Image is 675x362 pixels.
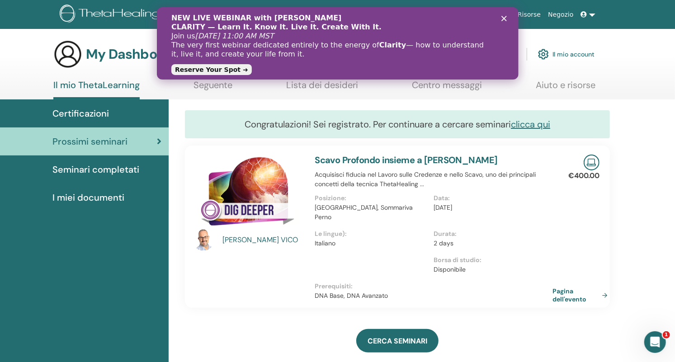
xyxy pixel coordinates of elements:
a: clicca qui [511,118,550,130]
a: Corsi e seminari [341,6,399,23]
p: €400.00 [568,170,599,181]
p: Durata : [434,229,547,239]
img: Scavo Profondo [193,155,304,232]
img: generic-user-icon.jpg [53,40,82,69]
p: Prerequisiti : [315,282,552,291]
p: Borsa di studio : [434,255,547,265]
a: Seguente [194,80,232,97]
p: Posizione : [315,193,428,203]
a: Il mio ThetaLearning [53,80,140,99]
span: 1 [663,331,670,338]
a: Aiuto e risorse [536,80,595,97]
img: default.jpg [193,229,214,251]
p: 2 days [434,239,547,248]
p: DNA Base, DNA Avanzato [315,291,552,301]
img: logo.png [60,5,168,25]
a: Reserve Your Spot ➜ [14,57,95,68]
p: Acquisisci fiducia nel Lavoro sulle Credenze e nello Scavo, uno dei principali concetti della tec... [315,170,552,189]
a: Di [327,6,341,23]
a: Il mio account [538,44,595,64]
span: Seminari completati [52,163,139,176]
p: Italiano [315,239,428,248]
p: [GEOGRAPHIC_DATA], Sommariva Perno [315,203,428,222]
a: Certificazione [399,6,450,23]
a: Lista dei desideri [286,80,358,97]
a: Storie di successo [450,6,514,23]
iframe: Intercom live chat banner [157,7,519,80]
a: Risorse [514,6,544,23]
iframe: Intercom live chat [644,331,666,353]
h3: My Dashboard [86,46,178,62]
b: Clarity [222,33,249,42]
a: Scavo Profondo insieme a [PERSON_NAME] [315,154,498,166]
a: CERCA SEMINARI [356,329,439,353]
a: Negozio [544,6,577,23]
a: Centro messaggi [412,80,482,97]
span: Prossimi seminari [52,135,127,148]
a: Pagina dell'evento [552,287,611,303]
img: Live Online Seminar [584,155,599,170]
p: [DATE] [434,203,547,212]
span: CERCA SEMINARI [368,336,427,346]
span: Certificazioni [52,107,109,120]
a: [PERSON_NAME] VICO [222,235,306,245]
span: I miei documenti [52,191,124,204]
p: Le lingue) : [315,229,428,239]
p: Disponibile [434,265,547,274]
p: Data : [434,193,547,203]
div: Congratulazioni! Sei registrato. Per continuare a cercare seminari [185,110,610,138]
img: cog.svg [538,47,549,62]
div: Chiudi [345,8,354,14]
